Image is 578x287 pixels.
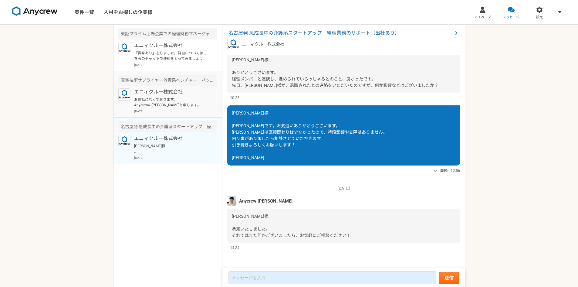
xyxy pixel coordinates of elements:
p: エニィクルー株式会社 [134,135,209,142]
p: [DATE] [134,155,217,160]
p: エニィクルー株式会社 [134,88,209,96]
img: 8DqYSo04kwAAAAASUVORK5CYII= [12,6,58,16]
p: [PERSON_NAME]様 承知いたしました。 それではまた何かございましたら、お気軽にご相談ください！ [134,143,209,154]
span: 10:25 [230,95,239,101]
span: マイページ [474,15,491,20]
img: %E3%83%95%E3%82%9A%E3%83%AD%E3%83%95%E3%82%A3%E3%83%BC%E3%83%AB%E7%94%BB%E5%83%8F%E3%81%AE%E3%82%... [227,196,236,206]
p: お世話になっております。 Anycrewの[PERSON_NAME]と申します。 ご経歴を拝見させていただき、お声がけさせていただきましたが、こちらの案件の応募はいかがでしょうか。 必須スキル面... [134,97,209,108]
div: 東証プライム上場企業での経理財務マネージャー候補（決算・IFRS・開示対応等） [118,28,217,39]
p: エニィクルー株式会社 [134,42,209,49]
p: 「興味あり」をしました。詳細についてはこちらのチャットで連絡をとってみましょう。 [134,50,209,61]
img: logo_text_blue_01.png [227,38,239,50]
span: メッセージ [503,15,519,20]
span: 既読 [440,167,448,174]
span: [PERSON_NAME]様 ありがとうございます。 経理メンバーと連携し、進められていらっしゃるとのこと、良かったです。 先日、[PERSON_NAME]様が、退職されたとの連絡をいただいたの... [232,57,438,88]
span: 12:56 [451,168,460,173]
div: 真空技術サプライヤー外資系ベンチャー バックオフィス業務 [118,75,217,86]
span: 名古屋発 急成長中の介護系スタートアップ 経理業務のサポート（出社あり） [228,29,453,37]
p: エニィクルー株式会社 [242,41,284,47]
span: [PERSON_NAME]様 [PERSON_NAME]です。お気遣いありがとうございます。 [PERSON_NAME]は直接関わりは少なかったので、特段影響や支障はありません。 困り事がありま... [232,111,387,160]
img: logo_text_blue_01.png [118,42,130,54]
span: 設定 [536,15,543,20]
p: [DATE] [134,63,217,67]
img: logo_text_blue_01.png [118,88,130,101]
span: [PERSON_NAME]様 承知いたしました。 それではまた何かございましたら、お気軽にご相談ください！ [232,214,351,238]
img: logo_text_blue_01.png [118,135,130,147]
button: 送信 [439,272,459,284]
p: [DATE] [134,109,217,114]
span: 14:34 [230,245,239,251]
span: Anycrew [PERSON_NAME] [239,198,292,204]
div: 名古屋発 急成長中の介護系スタートアップ 経理業務のサポート（出社あり） [118,121,217,132]
p: [DATE] [227,185,460,192]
